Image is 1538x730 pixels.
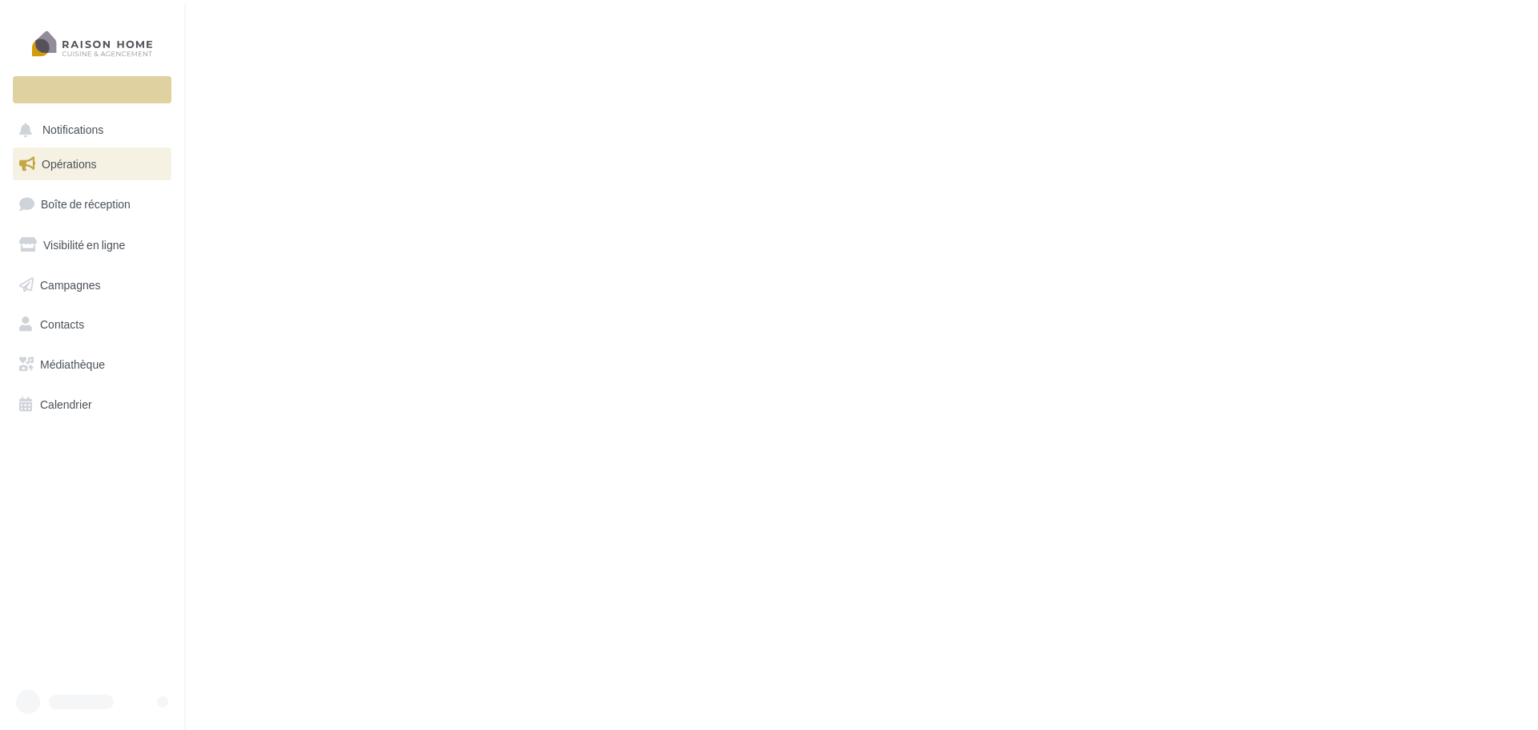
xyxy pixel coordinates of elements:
span: Médiathèque [40,357,105,371]
span: Notifications [42,123,103,137]
span: Opérations [42,157,96,171]
a: Contacts [10,308,175,341]
span: Campagnes [40,277,101,291]
span: Contacts [40,317,84,331]
a: Calendrier [10,388,175,421]
a: Opérations [10,147,175,181]
span: Calendrier [40,397,92,411]
span: Visibilité en ligne [43,238,125,252]
a: Campagnes [10,268,175,302]
a: Visibilité en ligne [10,228,175,262]
span: Boîte de réception [41,197,131,211]
div: Nouvelle campagne [13,76,171,103]
a: Médiathèque [10,348,175,381]
a: Boîte de réception [10,187,175,221]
